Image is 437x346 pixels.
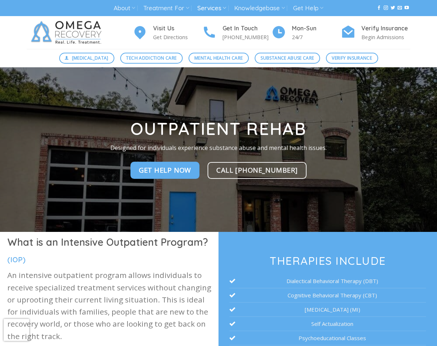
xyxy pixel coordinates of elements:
a: Get Help [293,1,323,15]
strong: Outpatient Rehab [130,118,307,139]
h4: Visit Us [153,24,202,33]
span: Tech Addiction Care [126,54,176,61]
li: Psychoeducational Classes [229,331,426,345]
li: Cognitive Behavioral Therapy (CBT) [229,288,426,302]
a: Get In Touch [PHONE_NUMBER] [202,24,271,42]
span: Call [PHONE_NUMBER] [216,165,298,175]
a: Mental Health Care [189,53,249,64]
p: 24/7 [292,33,341,41]
a: Send us an email [398,5,402,11]
p: Begin Admissions [361,33,410,41]
h3: Therapies Include [229,255,426,266]
img: Omega Recovery [27,16,109,49]
a: Tech Addiction Care [120,53,183,64]
li: Dialectical Behavioral Therapy (DBT) [229,274,426,288]
span: [MEDICAL_DATA] [72,54,109,61]
p: Get Directions [153,33,202,41]
li: Self Actualization [229,317,426,331]
a: Call [PHONE_NUMBER] [208,162,307,179]
a: Follow on YouTube [404,5,409,11]
a: Follow on Twitter [391,5,395,11]
a: [MEDICAL_DATA] [59,53,115,64]
span: Verify Insurance [332,54,372,61]
a: Services [197,1,226,15]
a: Visit Us Get Directions [133,24,202,42]
h4: Verify Insurance [361,24,410,33]
p: [PHONE_NUMBER] [223,33,271,41]
a: Knowledgebase [234,1,285,15]
a: Substance Abuse Care [255,53,320,64]
p: Designed for individuals experience substance abuse and mental health issues. [100,143,337,153]
a: About [114,1,135,15]
li: [MEDICAL_DATA] (MI) [229,302,426,317]
a: Verify Insurance [326,53,378,64]
a: Verify Insurance Begin Admissions [341,24,410,42]
h4: Get In Touch [223,24,271,33]
span: Get Help NOw [139,165,191,176]
h4: Mon-Sun [292,24,341,33]
span: (IOP) [7,255,26,264]
a: Get Help NOw [130,162,199,179]
a: Follow on Instagram [384,5,388,11]
p: An intensive outpatient program allows individuals to receive specialized treatment services with... [7,269,211,342]
span: Mental Health Care [194,54,243,61]
span: Substance Abuse Care [261,54,314,61]
a: Follow on Facebook [377,5,381,11]
a: Treatment For [143,1,189,15]
h1: What is an Intensive Outpatient Program? [7,236,211,249]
